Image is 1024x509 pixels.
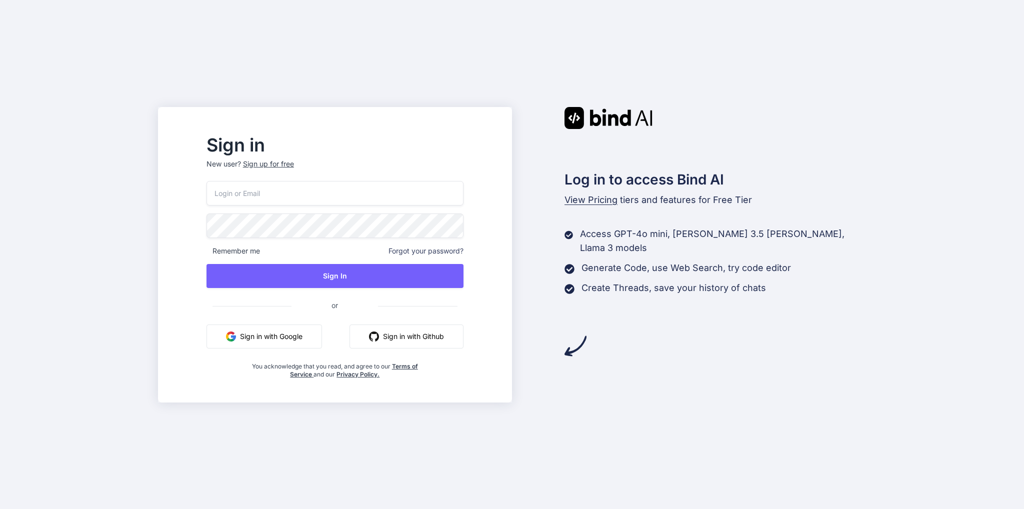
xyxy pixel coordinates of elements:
img: google [226,331,236,341]
span: Remember me [206,246,260,256]
span: or [291,293,378,317]
p: tiers and features for Free Tier [564,193,866,207]
p: New user? [206,159,463,181]
img: github [369,331,379,341]
a: Terms of Service [290,362,418,378]
button: Sign in with Github [349,324,463,348]
button: Sign In [206,264,463,288]
img: Bind AI logo [564,107,652,129]
div: Sign up for free [243,159,294,169]
div: You acknowledge that you read, and agree to our and our [249,356,420,378]
span: View Pricing [564,194,617,205]
h2: Log in to access Bind AI [564,169,866,190]
p: Access GPT-4o mini, [PERSON_NAME] 3.5 [PERSON_NAME], Llama 3 models [580,227,866,255]
h2: Sign in [206,137,463,153]
img: arrow [564,335,586,357]
a: Privacy Policy. [336,370,379,378]
span: Forgot your password? [388,246,463,256]
p: Generate Code, use Web Search, try code editor [581,261,791,275]
input: Login or Email [206,181,463,205]
button: Sign in with Google [206,324,322,348]
p: Create Threads, save your history of chats [581,281,766,295]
